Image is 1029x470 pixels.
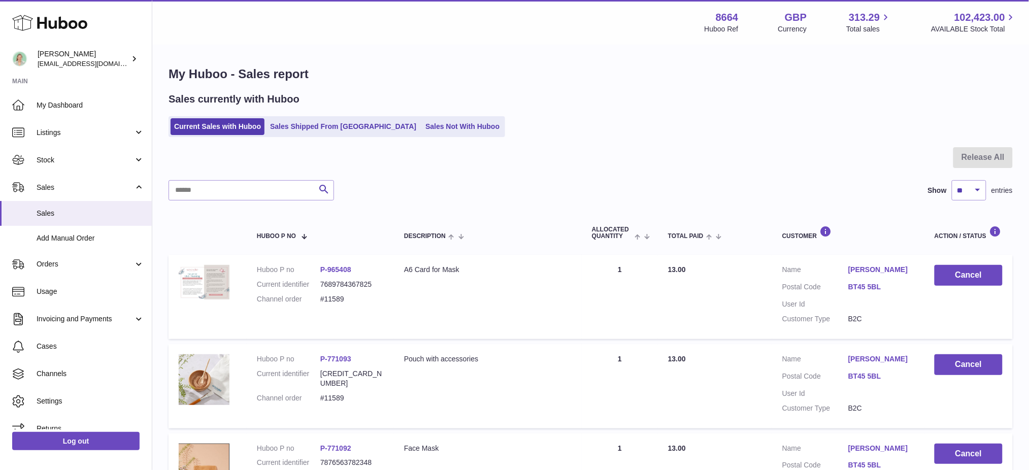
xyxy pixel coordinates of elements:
dt: Name [782,354,848,366]
a: 102,423.00 AVAILABLE Stock Total [931,11,1017,34]
a: BT45 5BL [848,460,914,470]
dt: Current identifier [257,280,320,289]
span: Huboo P no [257,233,296,240]
td: 1 [582,344,658,428]
a: P-965408 [320,265,351,274]
dt: User Id [782,299,848,309]
span: Settings [37,396,144,406]
span: Total sales [846,24,891,34]
img: internalAdmin-8664@internal.huboo.com [12,51,27,66]
span: Channels [37,369,144,379]
dt: Huboo P no [257,265,320,275]
span: My Dashboard [37,100,144,110]
dt: Huboo P no [257,354,320,364]
dd: [CREDIT_CARD_NUMBER] [320,369,384,388]
h2: Sales currently with Huboo [169,92,300,106]
button: Cancel [935,265,1003,286]
span: 102,423.00 [954,11,1005,24]
strong: 8664 [716,11,739,24]
dt: Name [782,444,848,456]
dt: Name [782,265,848,277]
div: Face Mask [404,444,572,453]
label: Show [928,186,947,195]
dt: Postal Code [782,372,848,384]
span: Orders [37,259,134,269]
a: P-771093 [320,355,351,363]
span: [EMAIL_ADDRESS][DOMAIN_NAME] [38,59,149,68]
dd: 7876563782348 [320,458,384,467]
dd: B2C [848,404,914,413]
span: Stock [37,155,134,165]
span: Total paid [668,233,704,240]
a: Current Sales with Huboo [171,118,264,135]
span: Usage [37,287,144,296]
button: Cancel [935,444,1003,464]
div: Huboo Ref [705,24,739,34]
a: [PERSON_NAME] [848,354,914,364]
span: Returns [37,424,144,433]
span: Listings [37,128,134,138]
div: A6 Card for Mask [404,265,572,275]
div: [PERSON_NAME] [38,49,129,69]
div: Customer [782,226,914,240]
div: Action / Status [935,226,1003,240]
a: [PERSON_NAME] [848,444,914,453]
span: Invoicing and Payments [37,314,134,324]
div: Currency [778,24,807,34]
dt: Channel order [257,294,320,304]
dt: Channel order [257,393,320,403]
span: 13.00 [668,265,686,274]
a: Log out [12,432,140,450]
img: 86641710362123.png [179,265,229,299]
dd: B2C [848,314,914,324]
dt: User Id [782,389,848,398]
dt: Customer Type [782,404,848,413]
dt: Current identifier [257,369,320,388]
img: 86641684186072.jpg [179,354,229,405]
dt: Huboo P no [257,444,320,453]
a: [PERSON_NAME] [848,265,914,275]
button: Cancel [935,354,1003,375]
h1: My Huboo - Sales report [169,66,1013,82]
a: P-771092 [320,444,351,452]
span: 313.29 [849,11,880,24]
span: 13.00 [668,355,686,363]
span: entries [991,186,1013,195]
span: Sales [37,183,134,192]
a: BT45 5BL [848,372,914,381]
a: 313.29 Total sales [846,11,891,34]
dd: #11589 [320,294,384,304]
a: BT45 5BL [848,282,914,292]
td: 1 [582,255,658,339]
dt: Customer Type [782,314,848,324]
span: Description [404,233,446,240]
span: Add Manual Order [37,233,144,243]
dd: 7689784367825 [320,280,384,289]
span: Cases [37,342,144,351]
span: Sales [37,209,144,218]
span: AVAILABLE Stock Total [931,24,1017,34]
span: ALLOCATED Quantity [592,226,632,240]
dd: #11589 [320,393,384,403]
strong: GBP [785,11,807,24]
div: Pouch with accessories [404,354,572,364]
span: 13.00 [668,444,686,452]
dt: Postal Code [782,282,848,294]
a: Sales Not With Huboo [422,118,503,135]
dt: Current identifier [257,458,320,467]
a: Sales Shipped From [GEOGRAPHIC_DATA] [267,118,420,135]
